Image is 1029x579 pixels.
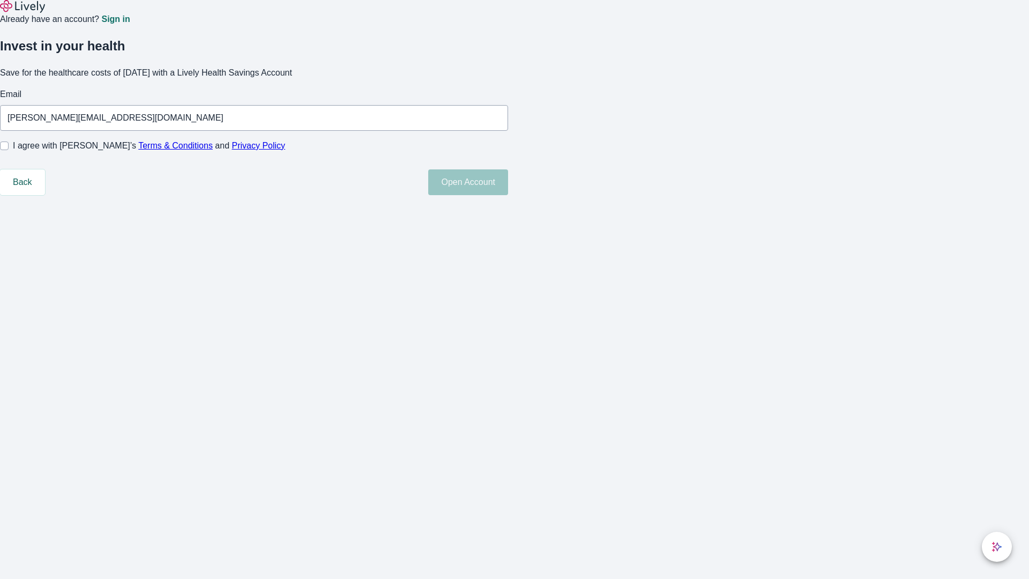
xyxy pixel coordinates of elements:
[13,139,285,152] span: I agree with [PERSON_NAME]’s and
[232,141,286,150] a: Privacy Policy
[101,15,130,24] a: Sign in
[982,532,1012,562] button: chat
[991,541,1002,552] svg: Lively AI Assistant
[138,141,213,150] a: Terms & Conditions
